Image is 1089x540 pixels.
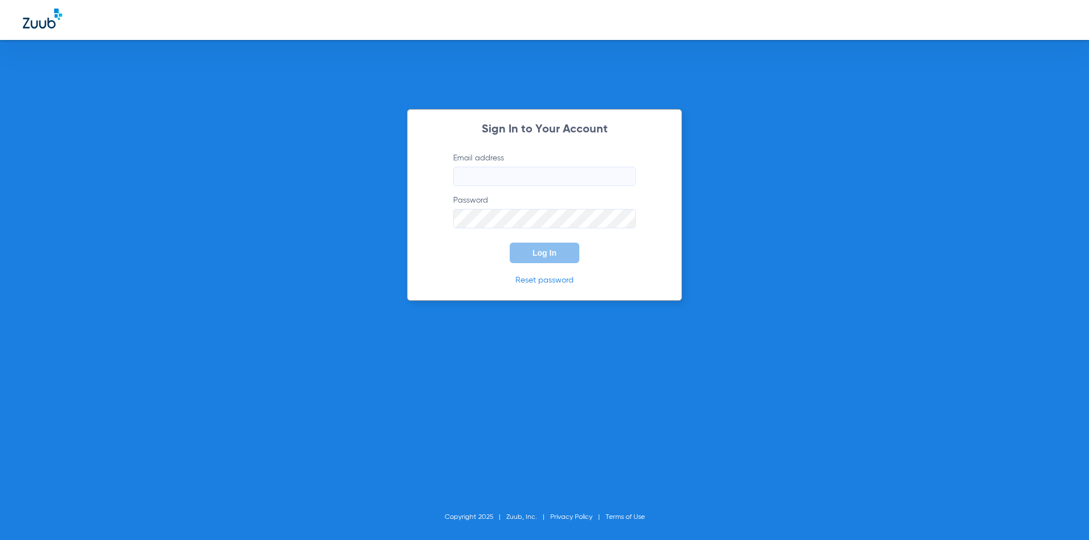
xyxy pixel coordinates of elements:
[1032,485,1089,540] iframe: Chat Widget
[445,511,506,523] li: Copyright 2025
[453,167,636,186] input: Email address
[533,248,556,257] span: Log In
[23,9,62,29] img: Zuub Logo
[606,514,645,521] a: Terms of Use
[453,209,636,228] input: Password
[550,514,592,521] a: Privacy Policy
[506,511,550,523] li: Zuub, Inc.
[453,195,636,228] label: Password
[510,243,579,263] button: Log In
[515,276,574,284] a: Reset password
[453,152,636,186] label: Email address
[436,124,653,135] h2: Sign In to Your Account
